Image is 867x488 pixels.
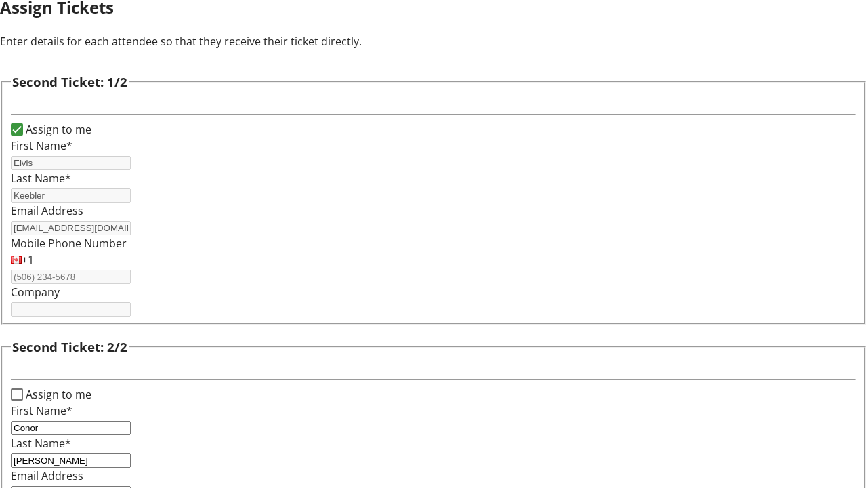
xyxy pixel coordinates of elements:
h3: Second Ticket: 2/2 [12,338,127,357]
label: Company [11,285,60,300]
input: (506) 234-5678 [11,270,131,284]
label: Email Address [11,203,83,218]
h3: Second Ticket: 1/2 [12,73,127,91]
label: Mobile Phone Number [11,236,127,251]
label: Email Address [11,468,83,483]
label: Last Name* [11,436,71,451]
label: First Name* [11,138,72,153]
label: Assign to me [23,386,91,403]
label: Last Name* [11,171,71,186]
label: Assign to me [23,121,91,138]
label: First Name* [11,403,72,418]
